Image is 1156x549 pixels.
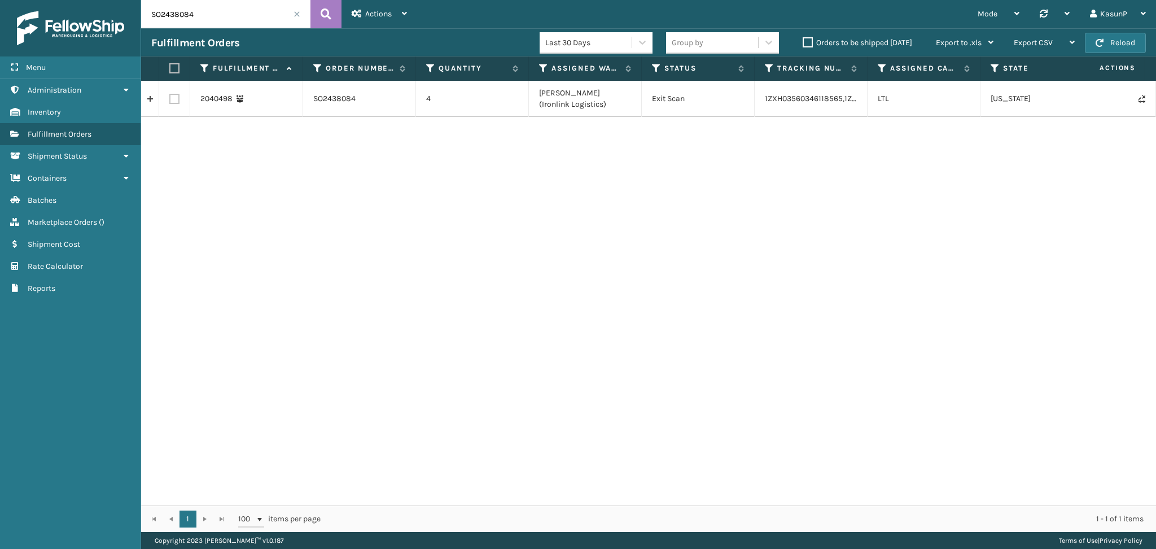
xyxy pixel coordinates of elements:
span: Menu [26,63,46,72]
label: State [1003,63,1071,73]
h3: Fulfillment Orders [151,36,239,50]
td: 4 [416,81,529,117]
label: Fulfillment Order Id [213,63,281,73]
label: Status [664,63,733,73]
span: Shipment Status [28,151,87,161]
span: Export CSV [1014,38,1053,47]
a: SO2438084 [313,93,356,104]
div: 1 - 1 of 1 items [336,513,1144,525]
label: Assigned Carrier Service [890,63,958,73]
span: 100 [238,513,255,525]
span: Containers [28,173,67,183]
span: Mode [978,9,997,19]
a: 2040498 [200,93,233,104]
div: Last 30 Days [545,37,633,49]
i: Never Shipped [1139,95,1145,103]
a: 1 [179,511,196,528]
span: Administration [28,85,81,95]
div: | [1059,532,1142,549]
img: logo [17,11,124,45]
span: Fulfillment Orders [28,129,91,139]
span: Batches [28,195,56,205]
td: [US_STATE] [980,81,1093,117]
button: Reload [1085,33,1146,53]
span: Reports [28,284,55,293]
label: Quantity [439,63,507,73]
label: Tracking Number [777,63,846,73]
span: Rate Calculator [28,262,83,271]
a: Privacy Policy [1100,537,1142,544]
label: Orders to be shipped [DATE] [803,38,912,47]
label: Order Number [326,63,394,73]
span: Actions [365,9,392,19]
p: Copyright 2023 [PERSON_NAME]™ v 1.0.187 [155,532,284,549]
span: Shipment Cost [28,239,80,249]
span: items per page [238,511,321,528]
span: ( ) [99,217,104,227]
span: Marketplace Orders [28,217,97,227]
span: Export to .xls [936,38,982,47]
td: 1ZXH03560346118565,1ZXH03560305523177,1ZXH03560314736386,1ZXH03560332594193 [755,81,868,117]
td: [PERSON_NAME] (Ironlink Logistics) [529,81,642,117]
span: Inventory [28,107,61,117]
div: Group by [672,37,703,49]
span: Actions [1064,59,1142,77]
td: LTL [868,81,980,117]
td: Exit Scan [642,81,755,117]
label: Assigned Warehouse [551,63,620,73]
a: Terms of Use [1059,537,1098,544]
